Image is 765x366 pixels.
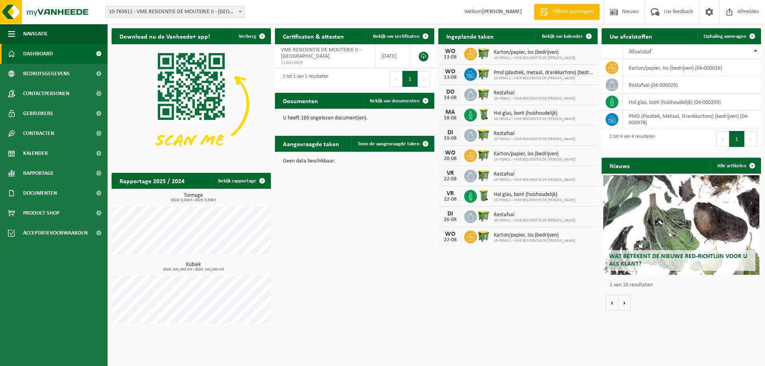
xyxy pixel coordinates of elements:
[438,28,502,44] h2: Ingeplande taken
[494,96,575,101] span: 10-765611 - VME RESIDENTIE DE [PERSON_NAME]
[494,192,575,198] span: Hol glas, bont (huishoudelijk)
[623,94,761,111] td: hol glas, bont (huishoudelijk) (04-000209)
[477,229,490,243] img: WB-1100-HPE-GN-50
[494,198,575,203] span: 10-765611 - VME RESIDENTIE DE [PERSON_NAME]
[494,171,575,178] span: Restafval
[375,44,411,68] td: [DATE]
[494,76,594,81] span: 10-765611 - VME RESIDENTIE DE [PERSON_NAME]
[23,44,53,64] span: Dashboard
[281,47,361,59] span: VME RESIDENTIE DE MOUTERIE II - [GEOGRAPHIC_DATA]
[745,131,757,147] button: Next
[494,239,575,243] span: 10-765611 - VME RESIDENTIE DE [PERSON_NAME]
[442,190,458,197] div: VR
[112,28,218,44] h2: Download nu de Vanheede+ app!
[494,117,575,121] span: 10-765611 - VME RESIDENTIE DE [PERSON_NAME]
[494,56,575,61] span: 10-765611 - VME RESIDENTIE DE [PERSON_NAME]
[716,131,729,147] button: Previous
[477,47,490,60] img: WB-1100-HPE-GN-50
[23,123,54,143] span: Contracten
[606,130,655,148] div: 1 tot 4 van 4 resultaten
[390,71,402,87] button: Previous
[729,131,745,147] button: 1
[112,173,192,188] h2: Rapportage 2025 / 2024
[494,49,575,56] span: Karton/papier, los (bedrijven)
[283,115,426,121] p: U heeft 169 ongelezen document(en).
[623,76,761,94] td: restafval (04-000029)
[477,67,490,80] img: WB-1100-HPE-GN-50
[442,150,458,156] div: WO
[23,223,88,243] span: Acceptatievoorwaarden
[494,110,575,117] span: Hol glas, bont (huishoudelijk)
[442,211,458,217] div: DI
[442,217,458,223] div: 26-08
[535,28,597,44] a: Bekijk uw kalender
[239,34,256,39] span: Verberg
[232,28,270,44] button: Verberg
[442,136,458,141] div: 19-08
[367,28,433,44] a: Bekijk uw certificaten
[477,128,490,141] img: WB-1100-HPE-GN-50
[704,34,746,39] span: Ophaling aanvragen
[494,212,575,218] span: Restafval
[112,44,271,164] img: Download de VHEPlus App
[23,104,53,123] span: Gebruikers
[477,87,490,101] img: WB-1100-HPE-GN-50
[442,69,458,75] div: WO
[23,203,59,223] span: Product Shop
[212,173,270,189] a: Bekijk rapportage
[116,262,271,272] h3: Kubiek
[494,131,575,137] span: Restafval
[442,156,458,162] div: 20-08
[116,268,271,272] span: 2024: 242,380 m3 - 2025: 142,260 m3
[279,70,328,88] div: 1 tot 1 van 1 resultaten
[542,34,583,39] span: Bekijk uw kalender
[629,49,651,55] span: Afvalstof
[442,115,458,121] div: 18-08
[697,28,760,44] a: Ophaling aanvragen
[606,295,618,311] button: Vorige
[418,71,430,87] button: Next
[494,137,575,142] span: 10-765611 - VME RESIDENTIE DE [PERSON_NAME]
[351,136,433,152] a: Toon de aangevraagde taken
[358,141,420,147] span: Toon de aangevraagde taken
[602,28,660,44] h2: Uw afvalstoffen
[618,295,631,311] button: Volgende
[442,75,458,80] div: 13-08
[494,70,594,76] span: Pmd (plastiek, metaal, drankkartons) (bedrijven)
[442,129,458,136] div: DI
[477,209,490,223] img: WB-1100-HPE-GN-50
[477,148,490,162] img: WB-1100-HPE-GN-50
[623,59,761,76] td: karton/papier, los (bedrijven) (04-000026)
[494,157,575,162] span: 10-765611 - VME RESIDENTIE DE [PERSON_NAME]
[603,175,759,275] a: Wat betekent de nieuwe RED-richtlijn voor u als klant?
[442,109,458,115] div: MA
[477,189,490,202] img: WB-0240-HPE-GN-50
[373,34,420,39] span: Bekijk uw certificaten
[494,218,575,223] span: 10-765611 - VME RESIDENTIE DE [PERSON_NAME]
[442,170,458,176] div: VR
[283,159,426,164] p: Geen data beschikbaar.
[23,24,48,44] span: Navigatie
[609,253,747,267] span: Wat betekent de nieuwe RED-richtlijn voor u als klant?
[275,28,352,44] h2: Certificaten & attesten
[23,84,69,104] span: Contactpersonen
[402,71,418,87] button: 1
[494,232,575,239] span: Karton/papier, los (bedrijven)
[477,108,490,121] img: WB-0240-HPE-GN-50
[23,163,54,183] span: Rapportage
[711,158,760,174] a: Alle artikelen
[494,90,575,96] span: Restafval
[442,48,458,55] div: WO
[23,143,48,163] span: Kalender
[602,158,637,173] h2: Nieuws
[534,4,600,20] a: Offerte aanvragen
[23,183,57,203] span: Documenten
[482,9,522,15] strong: [PERSON_NAME]
[442,55,458,60] div: 13-08
[363,93,433,109] a: Bekijk uw documenten
[116,198,271,202] span: 2024: 0,000 t - 2025: 0,090 t
[550,8,596,16] span: Offerte aanvragen
[610,282,757,288] p: 1 van 10 resultaten
[275,136,347,151] h2: Aangevraagde taken
[442,231,458,237] div: WO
